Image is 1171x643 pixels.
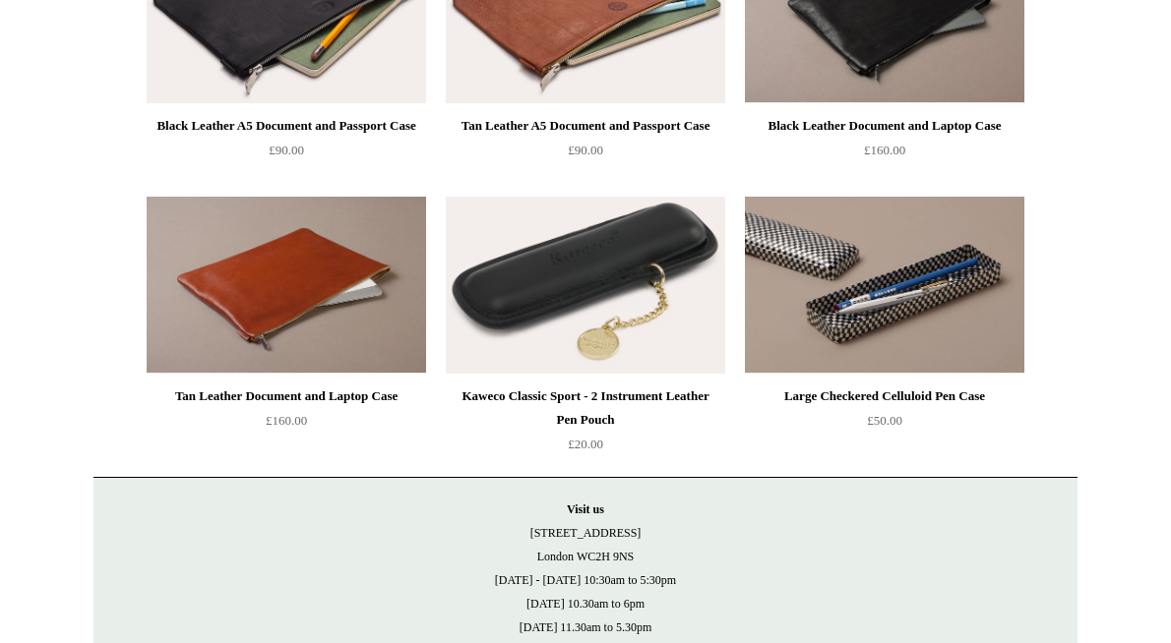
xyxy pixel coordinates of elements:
[269,143,304,157] span: £90.00
[867,413,902,428] span: £50.00
[446,114,725,195] a: Tan Leather A5 Document and Passport Case £90.00
[750,384,1019,408] div: Large Checkered Celluloid Pen Case
[152,114,421,138] div: Black Leather A5 Document and Passport Case
[864,143,905,157] span: £160.00
[745,197,1024,374] a: Large Checkered Celluloid Pen Case Large Checkered Celluloid Pen Case
[568,143,603,157] span: £90.00
[750,114,1019,138] div: Black Leather Document and Laptop Case
[568,437,603,451] span: £20.00
[446,197,725,374] img: Kaweco Classic Sport - 2 Instrument Leather Pen Pouch
[147,384,426,465] a: Tan Leather Document and Laptop Case £160.00
[446,197,725,374] a: Kaweco Classic Sport - 2 Instrument Leather Pen Pouch Kaweco Classic Sport - 2 Instrument Leather...
[266,413,307,428] span: £160.00
[147,197,426,374] img: Tan Leather Document and Laptop Case
[152,384,421,408] div: Tan Leather Document and Laptop Case
[451,114,720,138] div: Tan Leather A5 Document and Passport Case
[745,114,1024,195] a: Black Leather Document and Laptop Case £160.00
[451,384,720,432] div: Kaweco Classic Sport - 2 Instrument Leather Pen Pouch
[567,502,604,516] strong: Visit us
[147,114,426,195] a: Black Leather A5 Document and Passport Case £90.00
[147,197,426,374] a: Tan Leather Document and Laptop Case Tan Leather Document and Laptop Case
[745,384,1024,465] a: Large Checkered Celluloid Pen Case £50.00
[446,384,725,465] a: Kaweco Classic Sport - 2 Instrument Leather Pen Pouch £20.00
[745,197,1024,374] img: Large Checkered Celluloid Pen Case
